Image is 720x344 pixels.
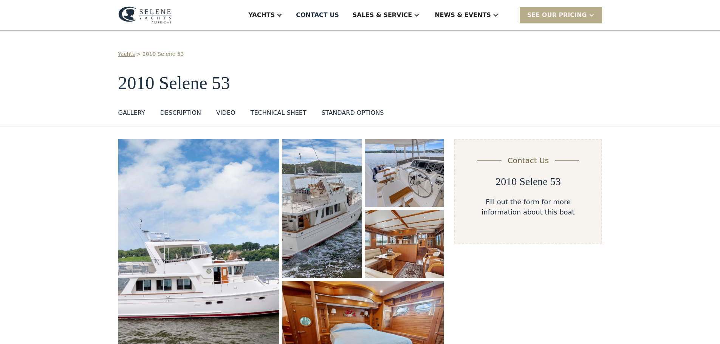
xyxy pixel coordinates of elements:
[118,108,145,117] div: GALLERY
[160,108,201,120] a: DESCRIPTION
[508,155,549,166] div: Contact Us
[216,108,235,120] a: VIDEO
[495,175,561,188] h2: 2010 Selene 53
[118,50,135,58] a: Yachts
[527,11,587,20] div: SEE Our Pricing
[118,108,145,120] a: GALLERY
[322,108,384,120] a: STANDARD OPTIONS
[142,50,184,58] a: 2010 Selene 53
[251,108,307,117] div: TECHNICAL SHEET
[251,108,307,120] a: TECHNICAL SHEET
[248,11,275,20] div: Yachts
[322,108,384,117] div: STANDARD OPTIONS
[118,73,602,93] h1: 2010 Selene 53
[160,108,201,117] div: DESCRIPTION
[136,50,141,58] div: >
[296,11,339,20] div: Contact US
[435,11,491,20] div: News & EVENTS
[353,11,412,20] div: Sales & Service
[118,6,172,24] img: logo
[467,197,589,217] div: Fill out the form for more information about this boat
[216,108,235,117] div: VIDEO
